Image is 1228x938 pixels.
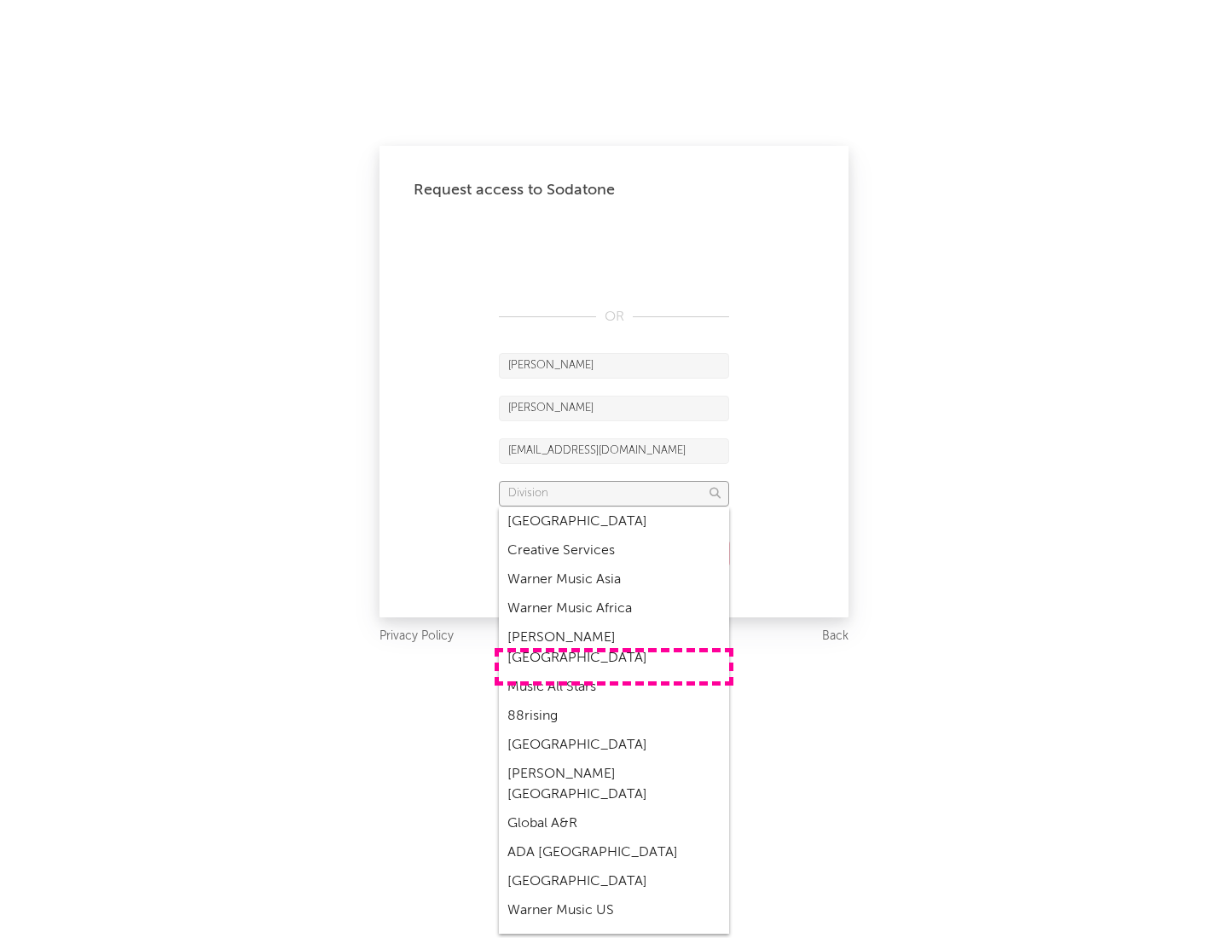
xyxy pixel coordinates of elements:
[499,353,729,379] input: First Name
[499,623,729,673] div: [PERSON_NAME] [GEOGRAPHIC_DATA]
[499,507,729,536] div: [GEOGRAPHIC_DATA]
[499,673,729,702] div: Music All Stars
[499,481,729,507] input: Division
[499,438,729,464] input: Email
[499,396,729,421] input: Last Name
[499,867,729,896] div: [GEOGRAPHIC_DATA]
[499,896,729,925] div: Warner Music US
[499,536,729,565] div: Creative Services
[499,594,729,623] div: Warner Music Africa
[499,565,729,594] div: Warner Music Asia
[379,626,454,647] a: Privacy Policy
[499,760,729,809] div: [PERSON_NAME] [GEOGRAPHIC_DATA]
[822,626,849,647] a: Back
[499,838,729,867] div: ADA [GEOGRAPHIC_DATA]
[499,307,729,327] div: OR
[414,180,814,200] div: Request access to Sodatone
[499,702,729,731] div: 88rising
[499,731,729,760] div: [GEOGRAPHIC_DATA]
[499,809,729,838] div: Global A&R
